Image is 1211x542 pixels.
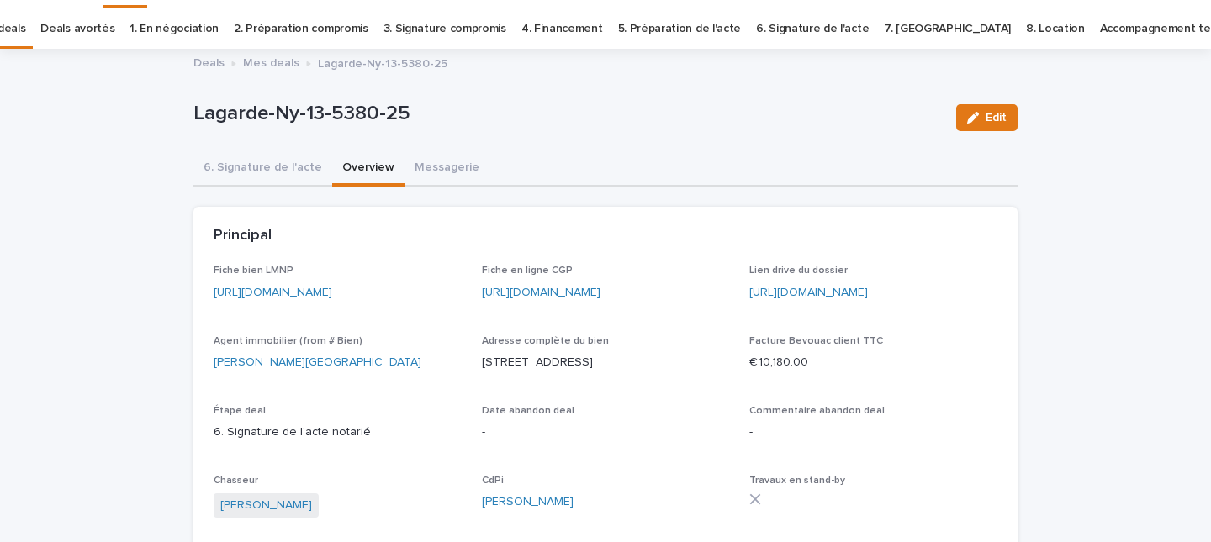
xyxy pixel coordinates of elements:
span: Fiche bien LMNP [214,266,293,276]
p: Lagarde-Ny-13-5380-25 [193,102,943,126]
a: 7. [GEOGRAPHIC_DATA] [884,9,1011,49]
a: 5. Préparation de l'acte [618,9,742,49]
span: Agent immobilier (from # Bien) [214,336,362,346]
span: Edit [986,112,1007,124]
span: Fiche en ligne CGP [482,266,573,276]
a: Mes deals [243,52,299,71]
a: [URL][DOMAIN_NAME] [749,287,868,298]
a: [URL][DOMAIN_NAME] [482,287,600,298]
span: CdPi [482,476,504,486]
a: 4. Financement [521,9,603,49]
p: Lagarde-Ny-13-5380-25 [318,53,447,71]
a: 1. En négociation [130,9,219,49]
span: Date abandon deal [482,406,574,416]
p: - [749,424,997,441]
span: Commentaire abandon deal [749,406,885,416]
a: [PERSON_NAME] [482,493,574,511]
button: Edit [956,104,1018,131]
a: 3. Signature compromis [383,9,506,49]
button: 6. Signature de l'acte [193,151,332,187]
p: [STREET_ADDRESS] [482,354,730,371]
span: Étape deal [214,406,266,416]
span: Chasseur [214,476,258,486]
a: Deals avortés [40,9,114,49]
a: [PERSON_NAME][GEOGRAPHIC_DATA] [214,354,421,371]
p: - [482,424,730,441]
h2: Principal [214,227,272,245]
button: Overview [332,151,405,187]
span: Adresse complète du bien [482,336,609,346]
a: Deals [193,52,225,71]
a: 8. Location [1026,9,1085,49]
a: 6. Signature de l'acte [756,9,869,49]
button: Messagerie [405,151,489,187]
p: € 10,180.00 [749,354,997,371]
a: [PERSON_NAME] [220,497,312,514]
p: 6. Signature de l'acte notarié [214,424,462,441]
span: Facture Bevouac client TTC [749,336,883,346]
a: [URL][DOMAIN_NAME] [214,287,332,298]
span: Travaux en stand-by [749,476,845,486]
a: 2. Préparation compromis [234,9,368,49]
span: Lien drive du dossier [749,266,848,276]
